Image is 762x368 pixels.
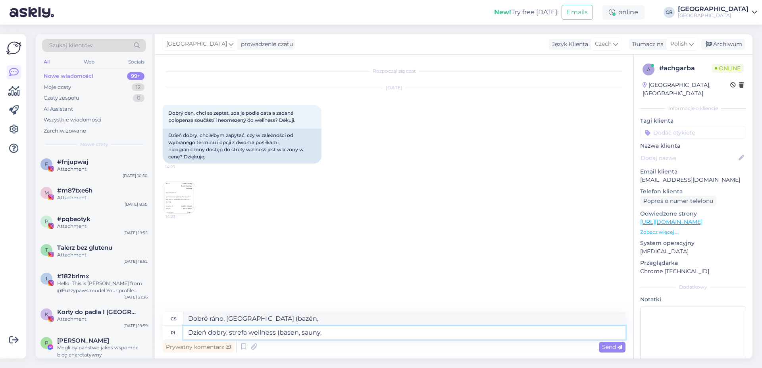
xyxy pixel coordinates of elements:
[6,40,21,56] img: Askly Logo
[640,127,746,139] input: Dodać etykietę
[44,105,73,113] div: AI Assistant
[595,40,612,48] span: Czech
[42,57,51,67] div: All
[57,344,148,358] div: Mogli by państwo jakoś wspomóc bieg charetatywny
[659,64,712,73] div: # achgarba
[640,117,746,125] p: Tagi klienta
[166,40,227,48] span: [GEOGRAPHIC_DATA]
[57,187,92,194] span: #m87txe6h
[57,280,148,294] div: Hello! This is [PERSON_NAME] from @Fuzzypaws.model Your profile caught our eye We are a world Fam...
[46,276,47,281] span: 1
[44,94,79,102] div: Czaty zespołu
[132,83,144,91] div: 12
[171,312,177,326] div: cs
[641,154,737,162] input: Dodaj nazwę
[45,247,48,253] span: T
[640,267,746,276] p: Chrome [TECHNICAL_ID]
[127,57,146,67] div: Socials
[640,239,746,247] p: System operacyjny
[163,67,625,75] div: Rozpoczął się czat
[49,41,92,50] span: Szukaj klientów
[640,295,746,304] p: Notatki
[44,127,86,135] div: Zarchiwizowane
[643,81,730,98] div: [GEOGRAPHIC_DATA], [GEOGRAPHIC_DATA]
[640,176,746,184] p: [EMAIL_ADDRESS][DOMAIN_NAME]
[80,141,108,148] span: Nowe czaty
[168,110,295,123] span: Dobrý den, chci se zeptat, zda je podle data a zadané polopenze součástí i neomezený do wellness?...
[163,84,625,91] div: [DATE]
[123,294,148,300] div: [DATE] 21:36
[57,316,148,323] div: Attachment
[82,57,96,67] div: Web
[57,308,140,316] span: Korty do padla I Szczecin
[57,244,112,251] span: Talerz bez glutenu
[701,39,745,50] div: Archiwum
[640,196,716,206] div: Poproś o numer telefonu
[45,311,48,317] span: K
[640,142,746,150] p: Nazwa klienta
[44,190,49,196] span: m
[640,283,746,291] div: Dodatkowy
[123,258,148,264] div: [DATE] 18:52
[640,247,746,256] p: [MEDICAL_DATA]
[57,166,148,173] div: Attachment
[640,259,746,267] p: Przeglądarka
[640,229,746,236] p: Zobacz więcej ...
[640,218,702,225] a: [URL][DOMAIN_NAME]
[133,94,144,102] div: 0
[494,8,558,17] div: Try free [DATE]:
[602,343,622,351] span: Send
[602,5,645,19] div: online
[44,116,102,124] div: Wszystkie wiadomości
[125,201,148,207] div: [DATE] 8:30
[171,326,177,339] div: pl
[123,173,148,179] div: [DATE] 10:50
[127,72,144,80] div: 99+
[45,161,48,167] span: f
[629,40,664,48] div: Tłumacz na
[163,129,321,164] div: Dzień dobry, chciałbym zapytać, czy w zależności od wybranego terminu i opcji z dwoma posiłkami, ...
[57,216,90,223] span: #pqbeotyk
[57,158,88,166] span: #fnjupwaj
[640,168,746,176] p: Email klienta
[57,337,109,344] span: Paweł Tcho
[640,105,746,112] div: Informacje o kliencie
[183,326,625,339] textarea: Dzień dobry, strefa wellness (basen, sauny,
[238,40,293,48] div: prowadzenie czatu
[44,72,93,80] div: Nowe wiadomości
[712,64,744,73] span: Online
[647,66,650,72] span: a
[45,340,48,346] span: P
[678,6,749,12] div: [GEOGRAPHIC_DATA]
[57,194,148,201] div: Attachment
[562,5,593,20] button: Emails
[57,251,148,258] div: Attachment
[664,7,675,18] div: CR
[670,40,687,48] span: Polish
[57,223,148,230] div: Attachment
[163,342,234,353] div: Prywatny komentarz
[183,312,625,326] textarea: Dobré ráno, [GEOGRAPHIC_DATA] (bazén,
[494,8,511,16] b: New!
[549,40,588,48] div: Język Klienta
[123,323,148,329] div: [DATE] 19:59
[163,181,195,213] img: Attachment
[678,6,757,19] a: [GEOGRAPHIC_DATA][GEOGRAPHIC_DATA]
[165,214,195,220] span: 14:23
[640,187,746,196] p: Telefon klienta
[678,12,749,19] div: [GEOGRAPHIC_DATA]
[44,83,71,91] div: Moje czaty
[57,273,89,280] span: #182brlmx
[165,164,195,170] span: 14:23
[640,210,746,218] p: Odwiedzone strony
[123,230,148,236] div: [DATE] 19:55
[45,218,48,224] span: p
